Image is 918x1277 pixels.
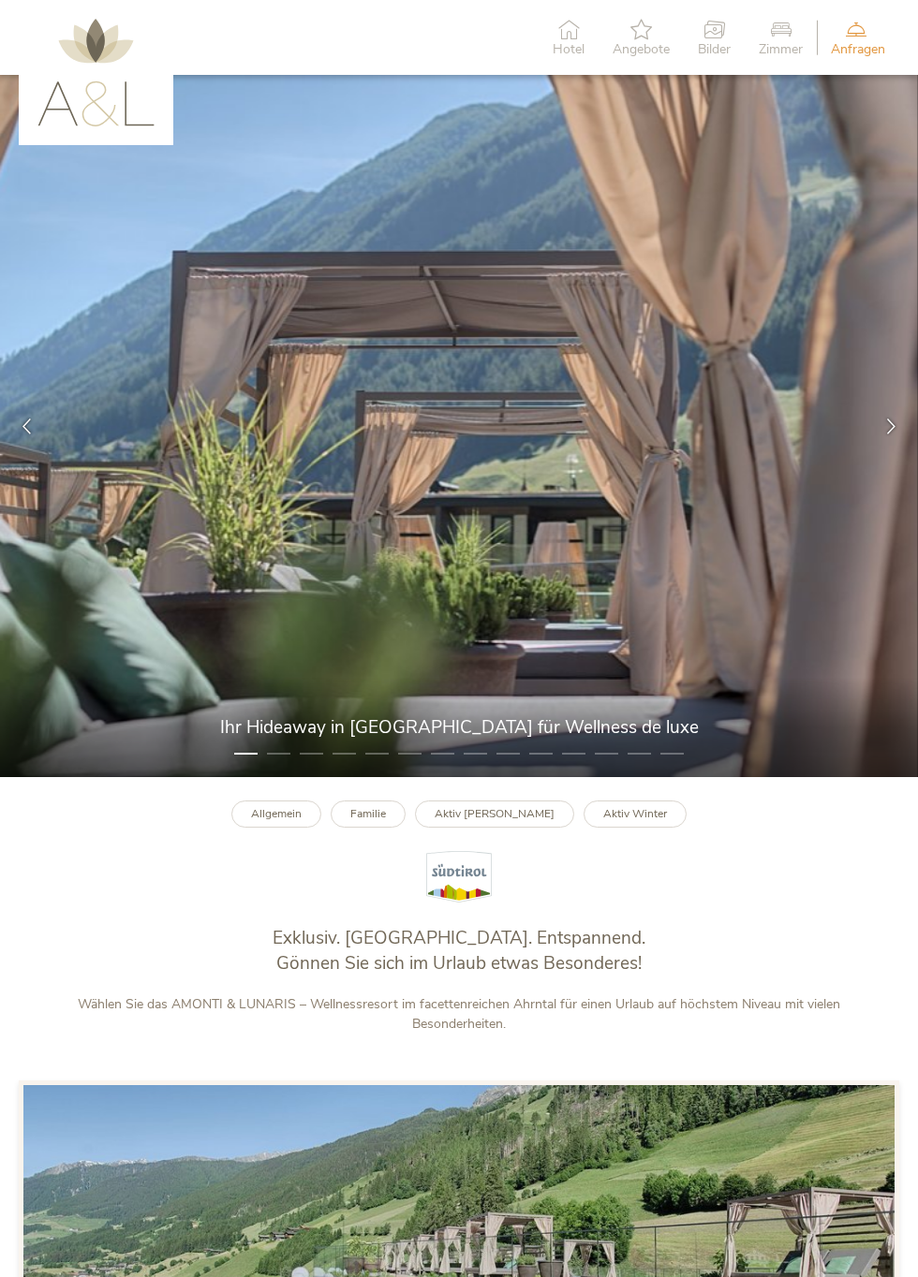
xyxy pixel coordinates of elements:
b: Aktiv Winter [603,806,667,821]
b: Allgemein [251,806,302,821]
span: Gönnen Sie sich im Urlaub etwas Besonderes! [276,951,642,976]
a: Familie [331,800,406,828]
span: Bilder [698,43,731,56]
a: Aktiv Winter [584,800,687,828]
span: Anfragen [831,43,885,56]
p: Wählen Sie das AMONTI & LUNARIS – Wellnessresort im facettenreichen Ahrntal für einen Urlaub auf ... [68,994,851,1034]
span: Zimmer [759,43,803,56]
span: Hotel [553,43,585,56]
span: Exklusiv. [GEOGRAPHIC_DATA]. Entspannend. [273,926,645,950]
a: Allgemein [231,800,321,828]
img: AMONTI & LUNARIS Wellnessresort [37,19,155,126]
a: Aktiv [PERSON_NAME] [415,800,574,828]
b: Aktiv [PERSON_NAME] [435,806,555,821]
img: Südtirol [426,851,492,903]
b: Familie [350,806,386,821]
span: Angebote [613,43,670,56]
